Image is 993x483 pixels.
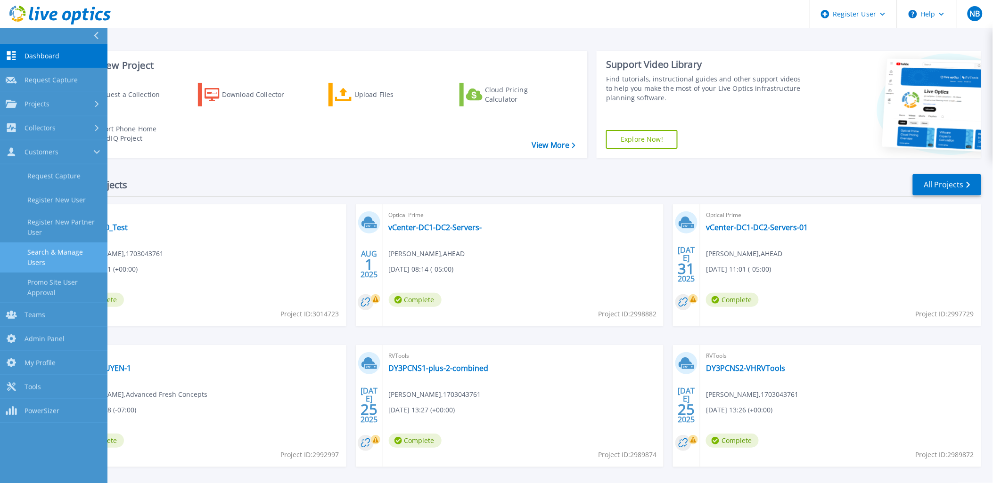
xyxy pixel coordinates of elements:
[389,389,481,400] span: [PERSON_NAME] , 1703043761
[706,293,759,307] span: Complete
[706,249,782,259] span: [PERSON_NAME] , AHEAD
[94,85,169,104] div: Request a Collection
[281,450,339,460] span: Project ID: 2992997
[71,351,341,361] span: Optical Prime
[67,60,575,71] h3: Start a New Project
[25,311,45,319] span: Teams
[389,249,465,259] span: [PERSON_NAME] , AHEAD
[598,450,657,460] span: Project ID: 2989874
[460,83,565,106] a: Cloud Pricing Calculator
[706,363,785,373] a: DY3PCNS2-VHRVTools
[678,265,695,273] span: 31
[678,405,695,413] span: 25
[706,210,976,220] span: Optical Prime
[389,223,482,232] a: vCenter-DC1-DC2-Servers-
[25,407,59,415] span: PowerSizer
[354,85,430,104] div: Upload Files
[25,52,59,60] span: Dashboard
[606,58,803,71] div: Support Video Library
[198,83,303,106] a: Download Collector
[360,388,378,422] div: [DATE] 2025
[706,223,808,232] a: vCenter-DC1-DC2-Servers-01
[598,309,657,319] span: Project ID: 2998882
[706,434,759,448] span: Complete
[25,100,49,108] span: Projects
[606,130,678,149] a: Explore Now!
[25,383,41,391] span: Tools
[678,388,696,422] div: [DATE] 2025
[913,174,981,195] a: All Projects
[389,351,658,361] span: RVTools
[969,10,980,17] span: NB
[389,264,454,274] span: [DATE] 08:14 (-05:00)
[67,83,172,106] a: Request a Collection
[706,405,772,415] span: [DATE] 13:26 (+00:00)
[361,405,378,413] span: 25
[389,363,489,373] a: DY3PCNS1-plus-2-combined
[25,124,56,132] span: Collectors
[71,249,164,259] span: [PERSON_NAME] , 1703043761
[92,124,166,143] div: Import Phone Home CloudIQ Project
[389,293,442,307] span: Complete
[916,309,974,319] span: Project ID: 2997729
[485,85,560,104] div: Cloud Pricing Calculator
[328,83,434,106] a: Upload Files
[25,76,78,84] span: Request Capture
[222,85,297,104] div: Download Collector
[25,335,65,343] span: Admin Panel
[706,264,771,274] span: [DATE] 11:01 (-05:00)
[678,247,696,282] div: [DATE] 2025
[389,405,455,415] span: [DATE] 13:27 (+00:00)
[706,389,798,400] span: [PERSON_NAME] , 1703043761
[281,309,339,319] span: Project ID: 3014723
[706,351,976,361] span: RVTools
[389,210,658,220] span: Optical Prime
[365,260,373,268] span: 1
[25,148,58,156] span: Customers
[389,434,442,448] span: Complete
[532,141,575,150] a: View More
[606,74,803,103] div: Find tutorials, instructional guides and other support videos to help you make the most of your L...
[360,247,378,282] div: AUG 2025
[71,389,207,400] span: [PERSON_NAME] , Advanced Fresh Concepts
[25,359,56,367] span: My Profile
[71,210,341,220] span: Data Domain
[916,450,974,460] span: Project ID: 2989872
